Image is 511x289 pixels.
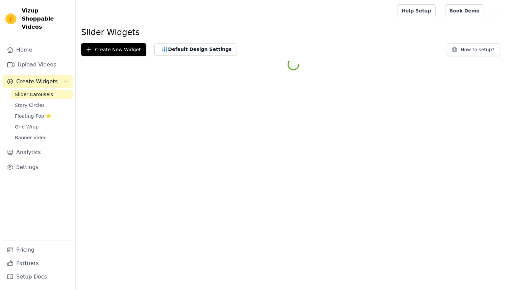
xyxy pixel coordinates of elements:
[445,4,484,17] a: Book Demo
[3,75,73,88] button: Create Widgets
[16,78,58,86] span: Create Widgets
[447,43,500,56] button: How to setup?
[15,91,53,98] span: Slider Carousels
[22,7,70,31] span: Vizup Shoppable Videos
[397,4,435,17] a: Help Setup
[11,90,73,99] a: Slider Carousels
[11,100,73,110] a: Story Circles
[11,122,73,132] a: Grid Wrap
[3,257,73,270] a: Partners
[15,102,45,109] span: Story Circles
[154,43,237,55] button: Default Design Settings
[3,243,73,257] a: Pricing
[11,133,73,142] a: Banner Video
[11,111,73,121] a: Floating-Pop ⭐
[15,113,51,119] span: Floating-Pop ⭐
[447,48,500,54] a: How to setup?
[3,43,73,57] a: Home
[15,134,47,141] span: Banner Video
[3,146,73,159] a: Analytics
[3,270,73,284] a: Setup Docs
[5,13,16,24] img: Vizup
[3,161,73,174] a: Settings
[81,27,506,38] h1: Slider Widgets
[81,43,146,56] button: Create New Widget
[15,123,39,130] span: Grid Wrap
[3,58,73,71] a: Upload Videos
